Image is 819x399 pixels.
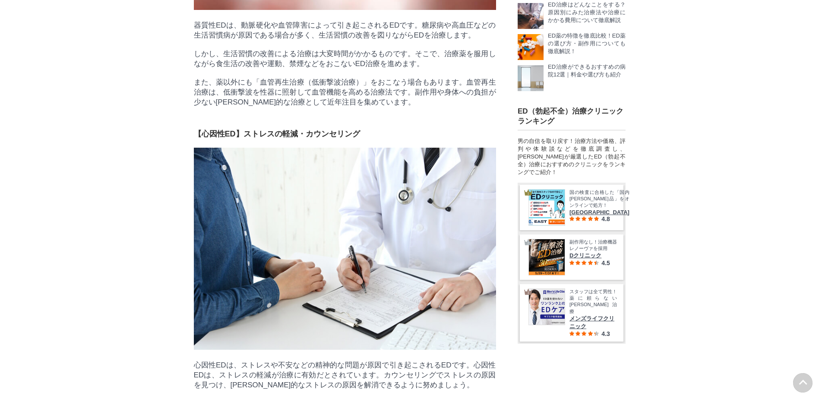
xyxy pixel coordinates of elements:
[569,252,617,260] span: Dクリニック
[194,77,496,107] p: また、薬以外にも「血管再生治療（低衝撃波治療）」をおこなう場合もあります。血管再生治療は、低衝撃波を性器に照射して血管機能を高める治療法です。副作用や身体への負担が少ない[PERSON_NAME...
[548,63,626,79] p: ED治療ができるおすすめの病院12選｜料金や選び方も紹介
[518,34,544,60] img: 薬
[194,20,496,40] p: 器質性EDは、動脈硬化や血管障害によって引き起こされるEDです。糖尿病や高血圧などの生活習慣病が原因である場合が多く、生活習慣の改善を図りながらEDを治療します。
[569,288,617,315] span: スタッフは全て男性！薬に頼らない[PERSON_NAME]治療
[548,1,626,24] p: ED治療はどんなことをする？原因別にみた治療法や治療にかかる費用について徹底解説
[518,106,626,126] h3: ED（勃起不全）治療クリニックランキング
[194,360,496,390] p: 心因性EDは、ストレスや不安などの精神的な問題が原因で引き起こされるEDです。心因性EDは、ストレスの軽減が治療に有効だとされています。カウンセリングでストレスの原因を見つけ、[PERSON_N...
[518,3,626,29] a: ED治療の流れと費用 ED治療はどんなことをする？原因別にみた治療法や治療にかかる費用について徹底解説
[518,137,626,176] div: 男の自信を取り戻す！治療方法や価格、評判や体験談などを徹底調査し、[PERSON_NAME]が厳選したED（勃起不全）治療におすすめのクリニックをランキングでご紹介！
[528,239,617,275] a: Dクリニック レノーヴァ 副作用なし！治療機器レノーヴァを採用 Dクリニック 4.5
[569,239,617,252] span: 副作用なし！治療機器レノーヴァを採用
[601,260,610,266] span: 4.5
[518,3,544,29] img: ED治療の流れと費用
[529,190,565,225] img: イースト駅前クリニック
[601,215,610,222] span: 4.8
[518,65,626,91] a: ED治療のおすすめクリニック ED治療ができるおすすめの病院12選｜料金や選び方も紹介
[518,34,626,60] a: 薬 ED薬の特徴を徹底比較！ED薬の選び方・副作用についても徹底解説！
[194,49,496,69] p: しかし、生活習慣の改善による治療は大変時間がかかるものです。そこで、治療薬を服用しながら食生活の改善や運動、禁煙などをおこないED治療を進めます。
[194,148,496,350] img: 医師のカウンセリングを受ける男性
[569,189,629,209] span: 国の検査に合格した「国内[PERSON_NAME]品」をオンラインで処方！
[793,373,813,393] img: PAGE UP
[569,209,629,215] span: [GEOGRAPHIC_DATA]
[601,330,610,337] span: 4.3
[528,189,617,226] a: イースト駅前クリニック 国の検査に合格した「国内[PERSON_NAME]品」をオンラインで処方！ [GEOGRAPHIC_DATA] 4.8
[569,315,617,330] span: メンズライフクリニック
[518,65,544,91] img: ED治療のおすすめクリニック
[529,289,565,325] img: メンズライフクリニック（Men's Life Clinic））
[528,288,617,338] a: メンズライフクリニック（Men's Life Clinic）） スタッフは全て男性！薬に頼らない[PERSON_NAME]治療 メンズライフクリニック 4.3
[529,239,565,275] img: Dクリニック レノーヴァ
[194,130,360,138] span: 【心因性ED】ストレスの軽減・カウンセリング
[548,32,626,55] p: ED薬の特徴を徹底比較！ED薬の選び方・副作用についても徹底解説！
